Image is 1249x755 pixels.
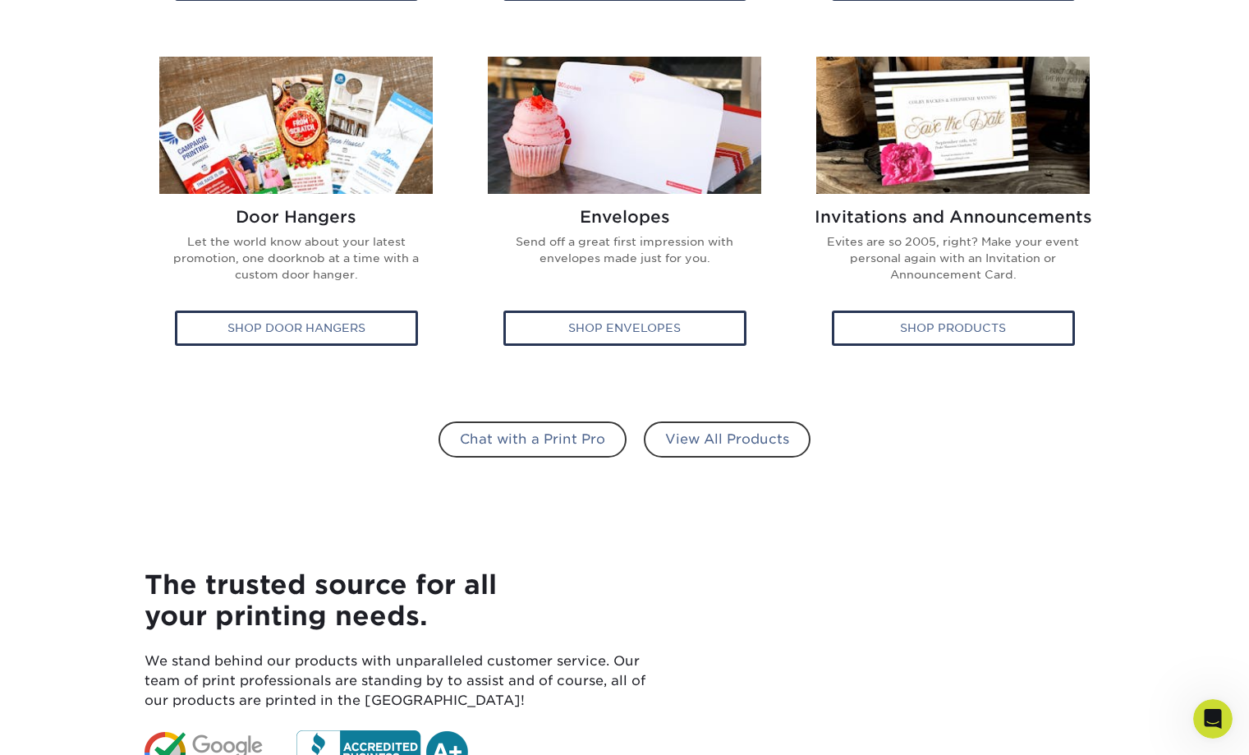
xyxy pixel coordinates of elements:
[644,421,810,458] a: View All Products
[503,311,746,345] div: Shop Envelopes
[145,651,668,711] p: We stand behind our products with unparalleled customer service. Our team of print professionals ...
[832,311,1075,345] div: Shop Products
[816,57,1090,194] img: Invitations and Announcements
[159,57,433,194] img: Door Hangers
[158,207,435,227] h2: Door Hangers
[250,538,264,551] button: Emoji picker
[488,57,761,194] img: Envelopes
[27,448,301,490] input: Your email
[145,569,668,633] h4: The trusted source for all your printing needs.
[439,421,627,458] a: Chat with a Print Pro
[1193,699,1233,739] iframe: Intercom live chat
[486,207,764,227] h2: Envelopes
[815,207,1092,227] h2: Invitations and Announcements
[801,57,1105,362] a: Invitations and Announcements Invitations and Announcements Evites are so 2005, right? Make your ...
[145,57,448,362] a: Door Hangers Door Hangers Let the world know about your latest promotion, one doorknob at a time ...
[815,233,1092,297] p: Evites are so 2005, right? Make your event personal again with an Invitation or Announcement Card.
[158,233,435,297] p: Let the world know about your latest promotion, one doorknob at a time with a custom door hanger.
[17,490,311,518] textarea: Message…
[473,57,777,362] a: Envelopes Envelopes Send off a great first impression with envelopes made just for you. Shop Enve...
[175,311,418,345] div: Shop Door Hangers
[486,233,764,280] p: Send off a great first impression with envelopes made just for you.
[277,532,305,558] button: Send a message…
